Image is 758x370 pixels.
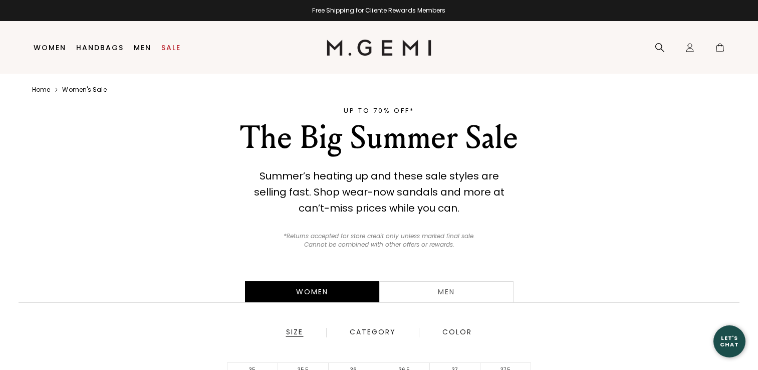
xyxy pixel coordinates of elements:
a: Women's sale [62,86,106,94]
div: Women [245,281,379,302]
a: Men [134,44,151,52]
div: Category [349,328,396,337]
div: The Big Summer Sale [205,120,553,156]
div: UP TO 70% OFF* [205,106,553,116]
div: Color [442,328,472,337]
a: Handbags [76,44,124,52]
a: Men [379,281,514,302]
a: Women [34,44,66,52]
div: Let's Chat [713,335,745,347]
img: M.Gemi [327,40,431,56]
a: Home [32,86,50,94]
div: Size [286,328,304,337]
p: *Returns accepted for store credit only unless marked final sale. Cannot be combined with other o... [278,232,480,249]
a: Sale [161,44,181,52]
div: Summer’s heating up and these sale styles are selling fast. Shop wear-now sandals and more at can... [244,168,515,216]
